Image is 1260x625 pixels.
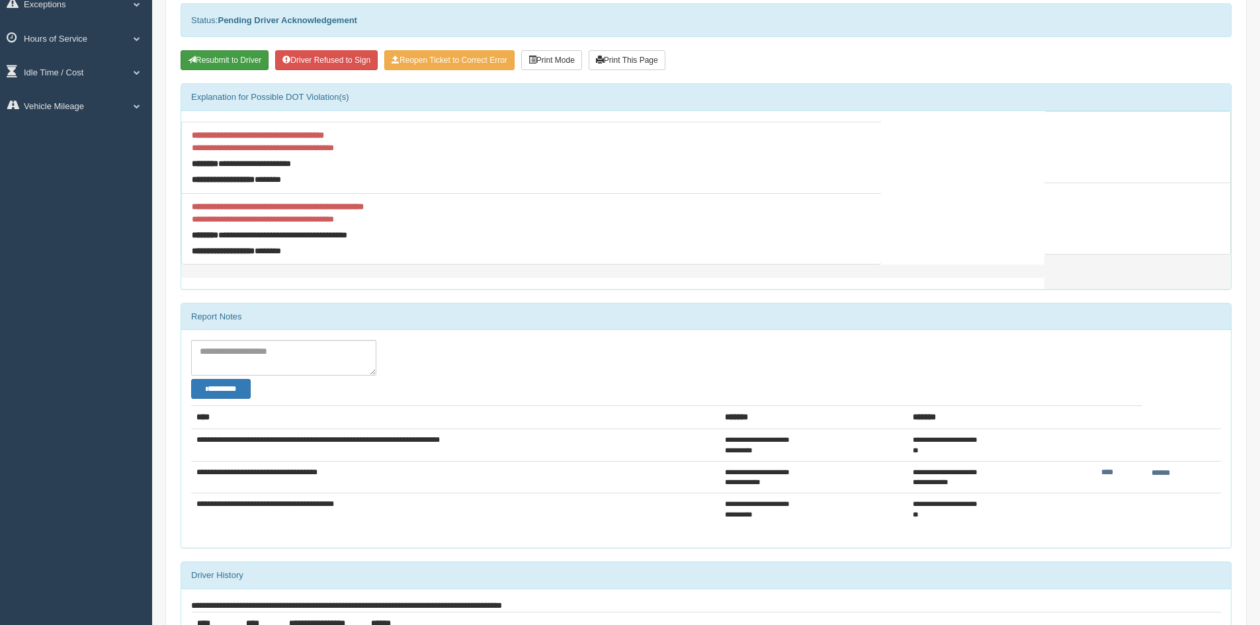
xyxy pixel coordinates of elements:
[181,304,1231,330] div: Report Notes
[181,50,269,70] button: Resubmit To Driver
[384,50,515,70] button: Reopen Ticket
[181,84,1231,110] div: Explanation for Possible DOT Violation(s)
[191,379,251,399] button: Change Filter Options
[218,15,357,25] strong: Pending Driver Acknowledgement
[589,50,665,70] button: Print This Page
[521,50,582,70] button: Print Mode
[181,3,1232,37] div: Status:
[275,50,378,70] button: Driver Refused to Sign
[181,562,1231,589] div: Driver History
